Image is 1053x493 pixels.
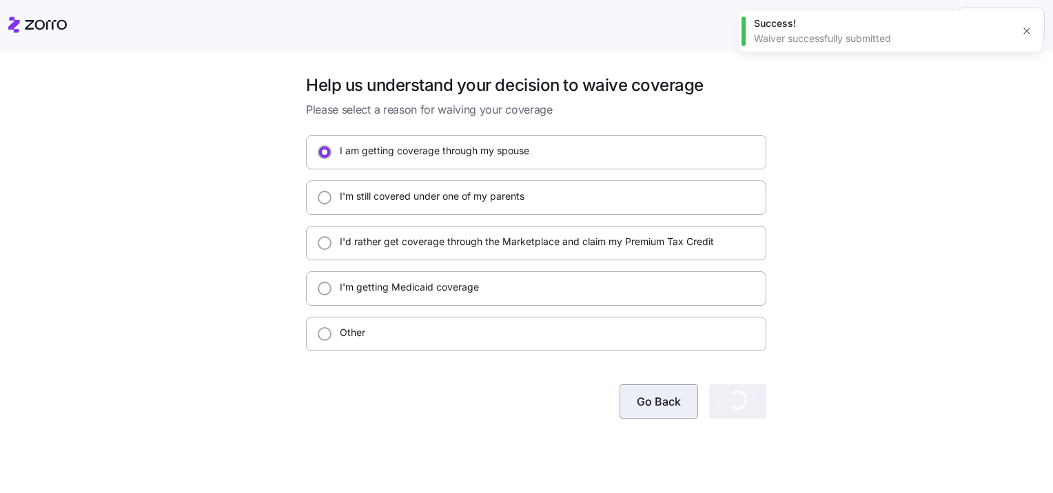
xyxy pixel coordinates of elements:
[331,235,714,249] label: I'd rather get coverage through the Marketplace and claim my Premium Tax Credit
[306,74,766,96] h1: Help us understand your decision to waive coverage
[754,17,1012,30] div: Success!
[331,326,365,339] label: Other
[754,32,1012,45] div: Waiver successfully submitted
[331,280,479,294] label: I'm getting Medicaid coverage
[306,101,766,118] span: Please select a reason for waiving your coverage
[620,384,698,419] button: Go Back
[331,189,524,203] label: I'm still covered under one of my parents
[637,393,681,410] span: Go Back
[331,144,529,158] label: I am getting coverage through my spouse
